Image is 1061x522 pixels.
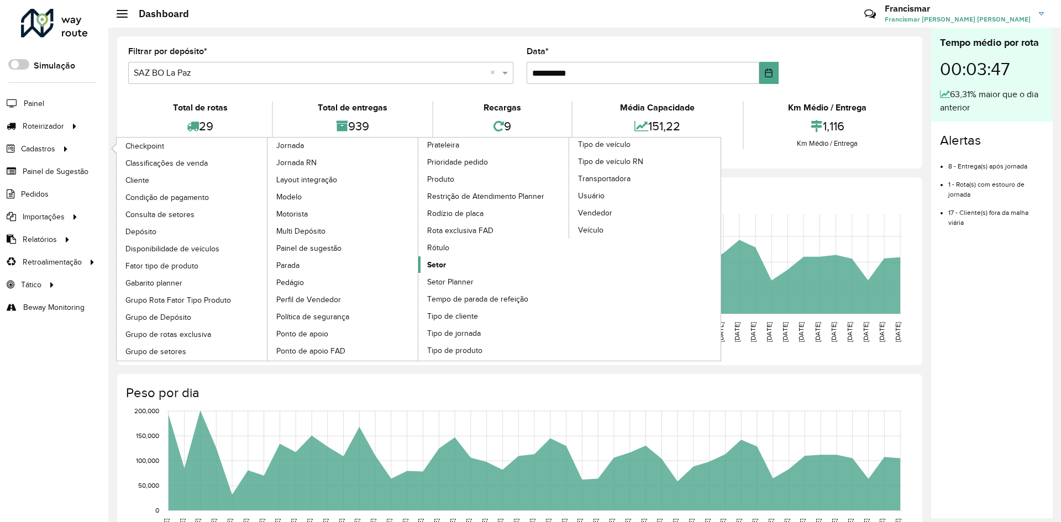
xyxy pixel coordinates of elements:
[759,62,779,84] button: Choose Date
[276,242,342,254] span: Painel de sugestão
[940,35,1044,50] div: Tempo médio por rota
[427,328,481,339] span: Tipo de jornada
[527,45,549,58] label: Data
[418,138,721,361] a: Tipo de veículo
[23,302,85,313] span: Beway Monitoring
[575,114,739,138] div: 151,22
[427,242,449,254] span: Rótulo
[267,171,419,188] a: Layout integração
[276,208,308,220] span: Motorista
[23,211,65,223] span: Importações
[117,343,268,360] a: Grupo de setores
[276,260,300,271] span: Parada
[136,432,159,439] text: 150,000
[858,2,882,26] a: Contato Rápido
[117,223,268,240] a: Depósito
[418,188,570,204] a: Restrição de Atendimento Planner
[427,191,544,202] span: Restrição de Atendimento Planner
[117,206,268,223] a: Consulta de setores
[578,224,603,236] span: Veículo
[749,322,757,342] text: [DATE]
[117,138,268,154] a: Checkpoint
[418,273,570,290] a: Setor Planner
[125,277,182,289] span: Gabarito planner
[418,239,570,256] a: Rótulo
[427,225,493,236] span: Rota exclusiva FAD
[418,171,570,187] a: Produto
[267,223,419,239] a: Multi Depósito
[846,322,853,342] text: [DATE]
[418,154,570,170] a: Prioridade pedido
[940,88,1044,114] div: 63,31% maior que o dia anterior
[125,157,208,169] span: Classificações de venda
[575,101,739,114] div: Média Capacidade
[126,385,911,401] h4: Peso por dia
[125,294,231,306] span: Grupo Rota Fator Tipo Produto
[830,322,837,342] text: [DATE]
[267,240,419,256] a: Painel de sugestão
[276,328,328,340] span: Ponto de apoio
[569,204,721,221] a: Vendedor
[125,329,211,340] span: Grupo de rotas exclusiva
[427,208,484,219] span: Rodízio de placa
[125,260,198,272] span: Fator tipo de produto
[21,143,55,155] span: Cadastros
[418,291,570,307] a: Tempo de parada de refeição
[885,3,1031,14] h3: Francismar
[418,308,570,324] a: Tipo de cliente
[878,322,885,342] text: [DATE]
[117,240,268,257] a: Disponibilidade de veículos
[733,322,740,342] text: [DATE]
[747,114,908,138] div: 1,116
[862,322,869,342] text: [DATE]
[23,256,82,268] span: Retroalimentação
[267,188,419,205] a: Modelo
[276,191,302,203] span: Modelo
[134,407,159,414] text: 200,000
[578,139,631,150] span: Tipo de veículo
[717,322,724,342] text: [DATE]
[23,120,64,132] span: Roteirizador
[117,275,268,291] a: Gabarito planner
[418,325,570,341] a: Tipo de jornada
[276,174,337,186] span: Layout integração
[276,140,304,151] span: Jornada
[267,308,419,325] a: Política de segurança
[940,50,1044,88] div: 00:03:47
[276,101,429,114] div: Total de entregas
[276,311,349,323] span: Política de segurança
[117,172,268,188] a: Cliente
[125,192,209,203] span: Condição de pagamento
[125,346,186,357] span: Grupo de setores
[948,153,1044,171] li: 8 - Entrega(s) após jornada
[117,189,268,205] a: Condição de pagamento
[578,156,643,167] span: Tipo de veículo RN
[23,166,88,177] span: Painel de Sugestão
[128,8,189,20] h2: Dashboard
[427,293,528,305] span: Tempo de parada de refeição
[427,310,478,322] span: Tipo de cliente
[24,98,44,109] span: Painel
[267,138,570,361] a: Prateleira
[21,188,49,200] span: Pedidos
[117,292,268,308] a: Grupo Rota Fator Tipo Produto
[267,342,419,359] a: Ponto de apoio FAD
[948,199,1044,228] li: 17 - Cliente(s) fora da malha viária
[427,173,454,185] span: Produto
[427,345,482,356] span: Tipo de produto
[436,101,569,114] div: Recargas
[781,322,789,342] text: [DATE]
[276,294,341,305] span: Perfil de Vendedor
[267,291,419,308] a: Perfil de Vendedor
[427,156,488,168] span: Prioridade pedido
[136,457,159,464] text: 100,000
[267,257,419,273] a: Parada
[117,257,268,274] a: Fator tipo de produto
[427,276,474,288] span: Setor Planner
[747,138,908,149] div: Km Médio / Entrega
[34,59,75,72] label: Simulação
[276,345,345,357] span: Ponto de apoio FAD
[578,190,605,202] span: Usuário
[418,256,570,273] a: Setor
[23,234,57,245] span: Relatórios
